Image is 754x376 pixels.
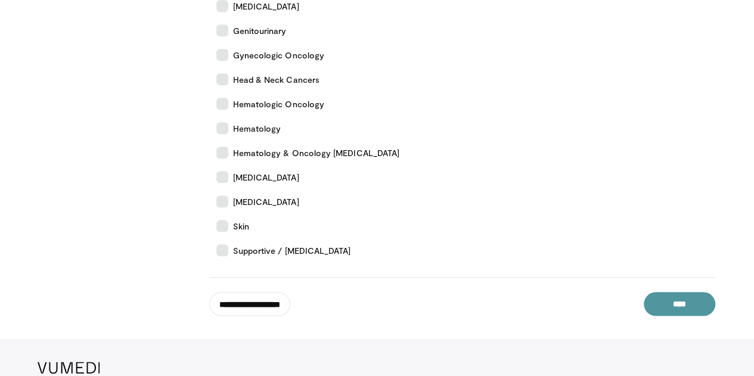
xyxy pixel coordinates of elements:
span: Supportive / [MEDICAL_DATA] [233,244,351,257]
span: Hematology & Oncology [MEDICAL_DATA] [233,147,400,159]
span: Skin [233,220,249,232]
span: [MEDICAL_DATA] [233,195,299,208]
span: Genitourinary [233,24,287,37]
span: Gynecologic Oncology [233,49,324,61]
span: [MEDICAL_DATA] [233,171,299,184]
span: Head & Neck Cancers [233,73,319,86]
img: VuMedi Logo [38,362,100,374]
span: Hematology [233,122,281,135]
span: Hematologic Oncology [233,98,324,110]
